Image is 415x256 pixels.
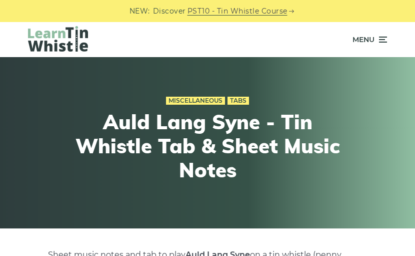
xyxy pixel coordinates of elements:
[72,110,342,182] h1: Auld Lang Syne - Tin Whistle Tab & Sheet Music Notes
[28,26,88,52] img: LearnTinWhistle.com
[227,97,249,105] a: Tabs
[352,27,374,52] span: Menu
[166,97,225,105] a: Miscellaneous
